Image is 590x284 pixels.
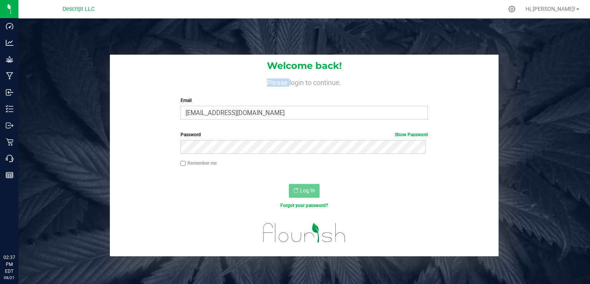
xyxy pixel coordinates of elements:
[181,161,186,166] input: Remember me
[6,105,13,113] inline-svg: Inventory
[6,122,13,129] inline-svg: Outbound
[181,132,201,137] span: Password
[110,77,499,86] h4: Please login to continue.
[6,171,13,179] inline-svg: Reports
[6,138,13,146] inline-svg: Retail
[6,72,13,80] inline-svg: Manufacturing
[395,132,428,137] a: Show Password
[3,275,15,281] p: 08/21
[507,5,517,13] div: Manage settings
[256,217,353,248] img: flourish_logo.svg
[3,254,15,275] p: 02:37 PM EDT
[289,184,320,198] button: Log In
[181,160,217,167] label: Remember me
[6,155,13,162] inline-svg: Call Center
[6,89,13,96] inline-svg: Inbound
[181,97,428,104] label: Email
[110,61,499,71] h1: Welcome back!
[280,203,328,208] a: Forgot your password?
[300,187,315,194] span: Log In
[6,39,13,47] inline-svg: Analytics
[6,22,13,30] inline-svg: Dashboard
[525,6,575,12] span: Hi, [PERSON_NAME]!
[6,55,13,63] inline-svg: Grow
[63,6,94,12] span: Descript LLC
